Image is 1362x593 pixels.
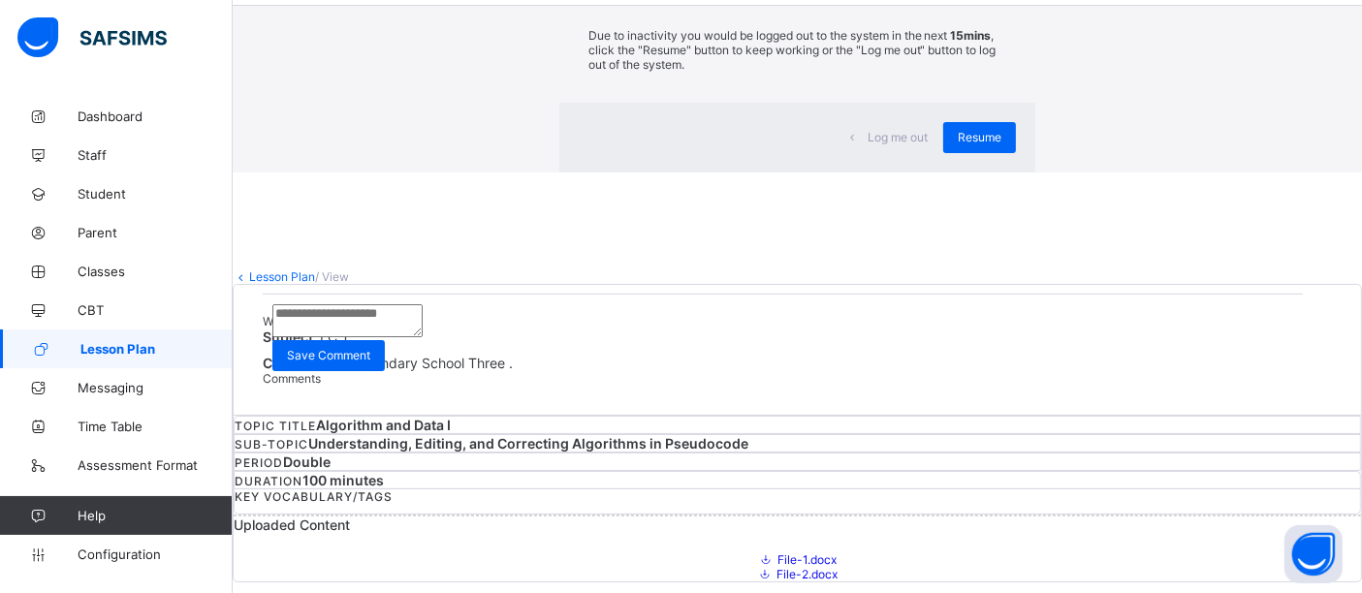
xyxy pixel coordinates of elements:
span: Student [78,186,233,202]
span: Help [78,508,232,523]
button: Open asap [1284,525,1343,583]
span: TOPIC TITLE [235,419,316,433]
strong: 15mins [951,28,992,43]
span: Log me out [868,130,928,144]
span: CBT [78,302,233,318]
span: Parent [78,225,233,240]
span: / View [315,269,349,284]
span: KEY VOCABULARY/TAGS [235,489,393,504]
span: SUB-TOPIC [235,437,308,452]
img: safsims [17,17,167,58]
span: Assessment Format [78,457,233,473]
p: Due to inactivity you would be logged out to the system in the next , click the "Resume" button t... [588,28,1007,72]
span: Configuration [78,546,232,562]
span: Lesson Plan [80,341,233,357]
span: Dashboard [78,109,233,124]
span: Save Comment [287,348,370,362]
span: File-1.docx [758,552,837,567]
span: Algorithm and Data I [316,417,451,433]
span: Uploaded Content [234,516,350,533]
a: File-1.docx [234,552,1361,567]
span: File-2.docx [757,567,838,581]
span: Resume [958,130,1001,144]
span: Time Table [78,419,233,434]
span: Understanding, Editing, and Correcting Algorithms in Pseudocode [308,435,748,452]
span: Messaging [78,380,233,395]
span: DURATION [235,474,302,488]
span: Double [283,453,331,470]
a: File-2.docx [234,567,1361,581]
span: PERIOD [235,455,283,470]
span: Staff [78,147,233,163]
a: Lesson Plan [249,269,315,284]
span: Classes [78,264,233,279]
span: 100 minutes [302,472,384,488]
